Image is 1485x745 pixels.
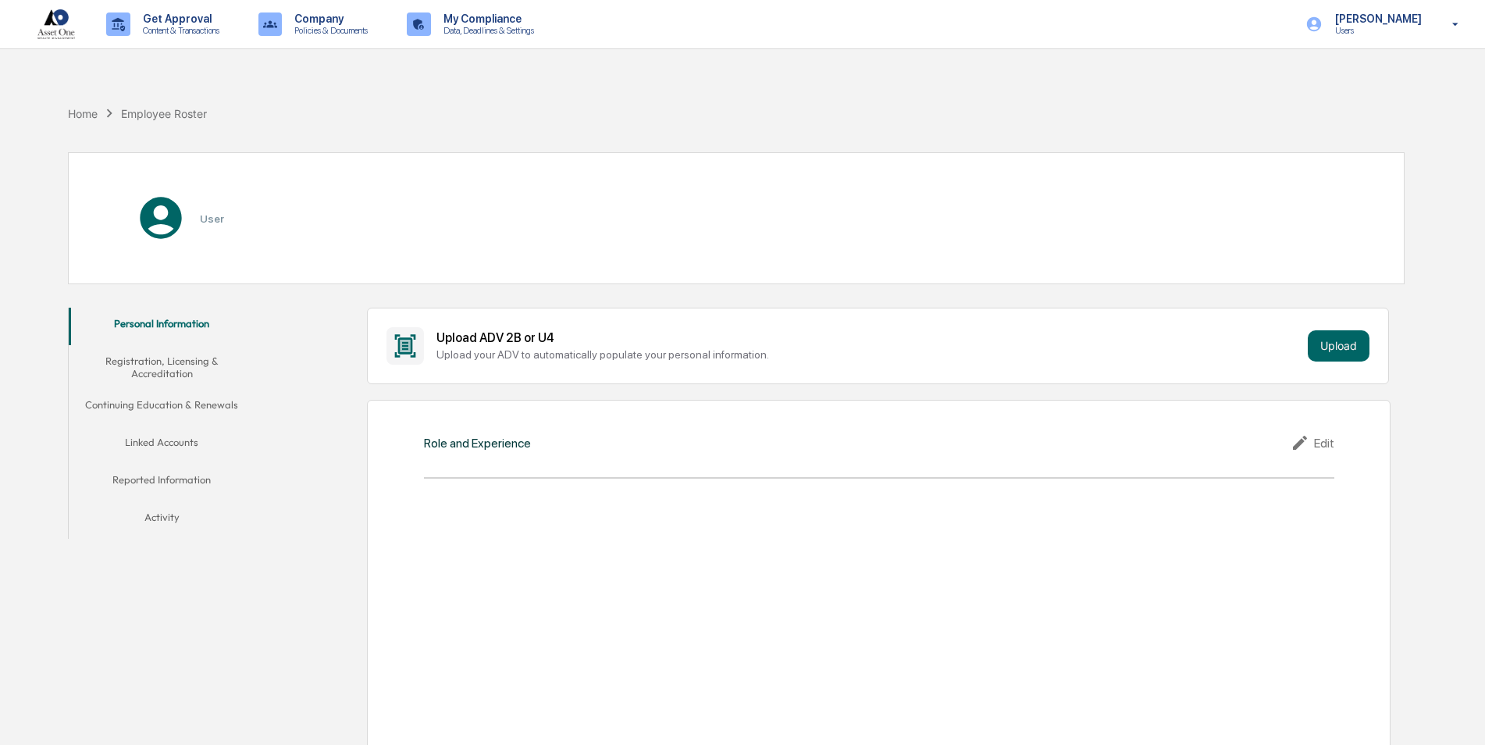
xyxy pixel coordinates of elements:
button: Upload [1308,330,1369,362]
p: Policies & Documents [282,25,376,36]
div: Role and Experience [424,436,531,451]
div: Edit [1291,433,1334,452]
p: Get Approval [130,12,227,25]
button: Personal Information [69,308,255,345]
button: Continuing Education & Renewals [69,389,255,426]
button: Linked Accounts [69,426,255,464]
div: Employee Roster [121,107,207,120]
h3: User [200,212,224,225]
p: Content & Transactions [130,25,227,36]
button: Activity [69,501,255,539]
p: Data, Deadlines & Settings [431,25,542,36]
p: My Compliance [431,12,542,25]
p: [PERSON_NAME] [1323,12,1430,25]
p: Users [1323,25,1430,36]
div: Home [68,107,98,120]
img: logo [37,9,75,39]
div: Upload ADV 2B or U4 [436,330,1301,345]
div: secondary tabs example [69,308,255,540]
p: Company [282,12,376,25]
div: Upload your ADV to automatically populate your personal information. [436,348,1301,361]
button: Registration, Licensing & Accreditation [69,345,255,390]
button: Reported Information [69,464,255,501]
